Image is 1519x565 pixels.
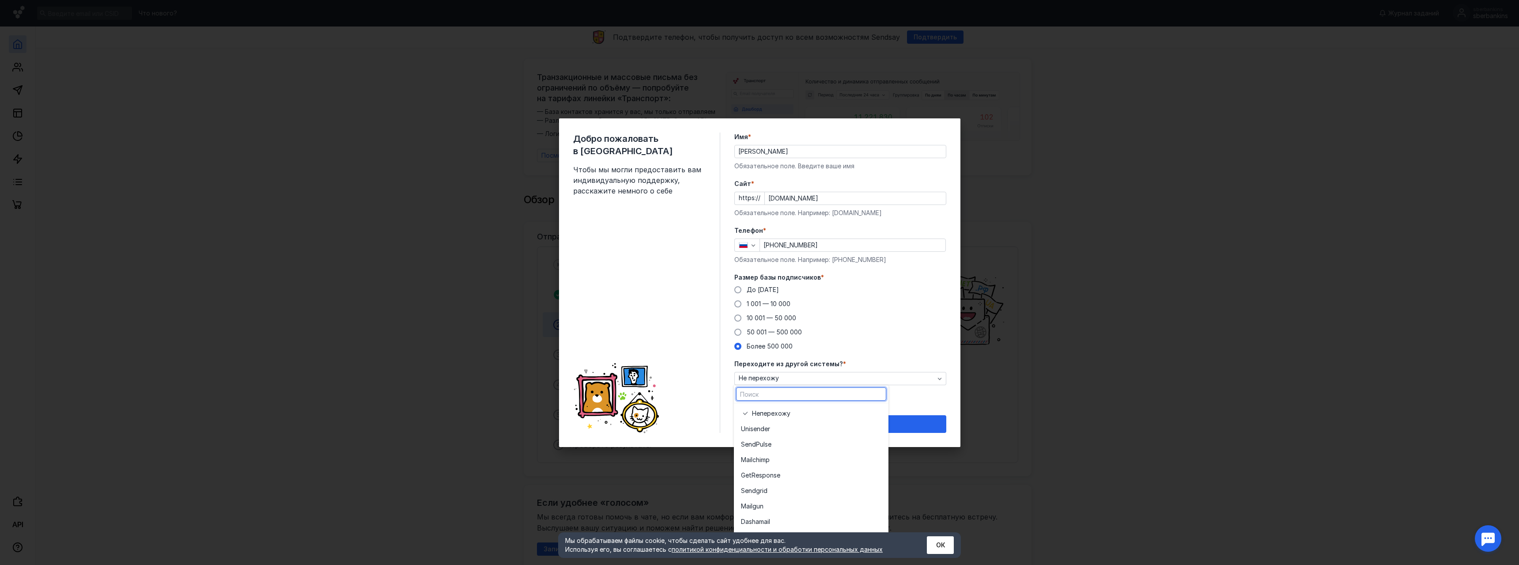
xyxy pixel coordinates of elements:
[741,440,768,449] span: SendPuls
[734,209,946,217] div: Обязательное поле. Например: [DOMAIN_NAME]
[927,536,954,554] button: ОК
[734,273,821,282] span: Размер базы подписчиков
[734,179,751,188] span: Cайт
[747,300,790,307] span: 1 001 — 10 000
[734,483,888,498] button: Sendgrid
[734,498,888,514] button: Mailgun
[739,375,779,382] span: Не перехожу
[737,388,886,400] input: Поиск
[747,314,796,322] span: 10 001 — 50 000
[672,546,883,553] a: политикой конфиденциальности и обработки персональных данных
[573,164,706,196] span: Чтобы мы могли предоставить вам индивидуальную поддержку, расскажите немного о себе
[760,409,790,418] span: перехожу
[747,328,802,336] span: 50 001 — 500 000
[734,467,888,483] button: GetResponse
[741,455,766,464] span: Mailchim
[734,133,748,141] span: Имя
[734,529,888,545] button: Expertsender
[741,502,752,511] span: Mail
[745,471,780,480] span: etResponse
[573,133,706,157] span: Добро пожаловать в [GEOGRAPHIC_DATA]
[734,360,843,368] span: Переходите из другой системы?
[734,452,888,467] button: Mailchimp
[734,406,888,421] button: Неперехожу
[741,517,769,526] span: Dashamai
[747,286,779,293] span: До [DATE]
[747,342,793,350] span: Более 500 000
[768,425,770,433] span: r
[752,502,763,511] span: gun
[734,514,888,529] button: Dashamail
[768,440,771,449] span: e
[734,421,888,436] button: Unisender
[734,403,888,545] div: grid
[762,486,767,495] span: id
[741,486,762,495] span: Sendgr
[565,536,905,554] div: Мы обрабатываем файлы cookie, чтобы сделать сайт удобнее для вас. Используя его, вы соглашаетесь c
[741,425,768,433] span: Unisende
[734,226,763,235] span: Телефон
[752,409,760,418] span: Не
[734,255,946,264] div: Обязательное поле. Например: [PHONE_NUMBER]
[734,372,946,385] button: Не перехожу
[734,436,888,452] button: SendPulse
[769,517,770,526] span: l
[734,162,946,171] div: Обязательное поле. Введите ваше имя
[766,455,770,464] span: p
[741,471,745,480] span: G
